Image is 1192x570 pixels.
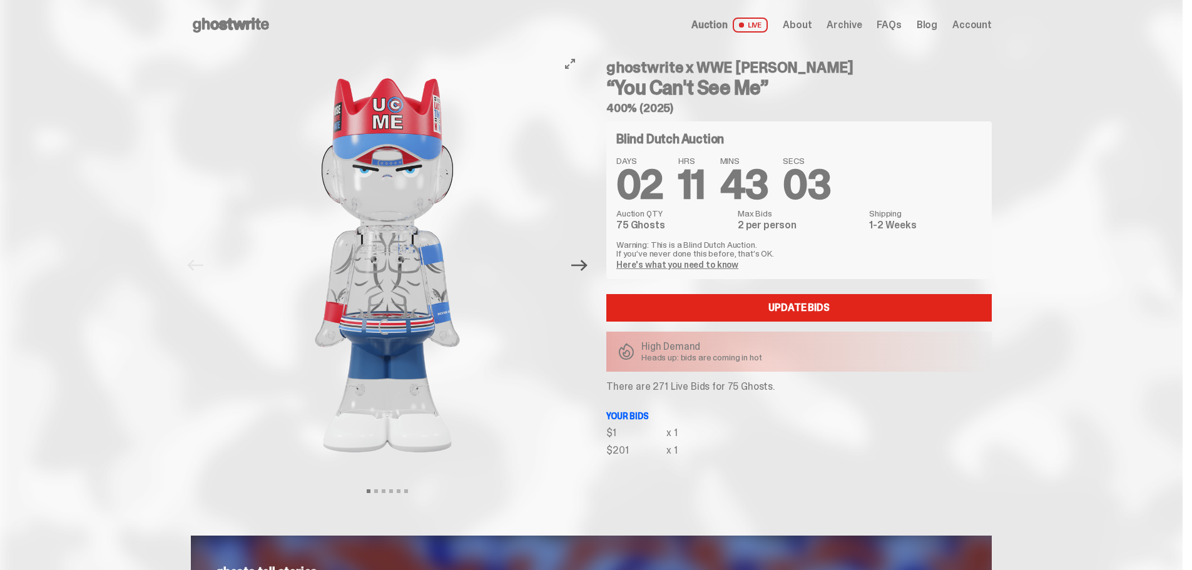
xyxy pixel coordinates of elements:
h3: “You Can't See Me” [606,78,992,98]
span: HRS [678,156,705,165]
button: View full-screen [563,56,578,71]
a: Account [952,20,992,30]
span: MINS [720,156,768,165]
dt: Shipping [869,209,982,218]
a: Update Bids [606,294,992,322]
button: View slide 3 [382,489,385,493]
dd: 1-2 Weeks [869,220,982,230]
h5: 400% (2025) [606,103,992,114]
div: x 1 [666,445,678,455]
div: $1 [606,428,666,438]
dd: 2 per person [738,220,862,230]
h4: Blind Dutch Auction [616,133,724,145]
span: 11 [678,159,705,211]
dt: Max Bids [738,209,862,218]
button: View slide 1 [367,489,370,493]
span: LIVE [733,18,768,33]
span: 03 [783,159,830,211]
dt: Auction QTY [616,209,730,218]
span: 43 [720,159,768,211]
button: View slide 5 [397,489,400,493]
span: Auction [691,20,728,30]
a: Blog [917,20,937,30]
a: Archive [827,20,862,30]
span: DAYS [616,156,663,165]
p: Warning: This is a Blind Dutch Auction. If you’ve never done this before, that’s OK. [616,240,982,258]
h4: ghostwrite x WWE [PERSON_NAME] [606,60,992,75]
button: Next [566,252,593,279]
button: View slide 4 [389,489,393,493]
p: Your bids [606,412,992,420]
div: x 1 [666,428,678,438]
a: Here's what you need to know [616,259,738,270]
a: Auction LIVE [691,18,768,33]
p: There are 271 Live Bids for 75 Ghosts. [606,382,992,392]
span: 02 [616,159,663,211]
img: John_Cena_Hero_1.png [215,50,559,481]
button: View slide 2 [374,489,378,493]
button: View slide 6 [404,489,408,493]
div: $201 [606,445,666,455]
a: About [783,20,812,30]
span: SECS [783,156,830,165]
dd: 75 Ghosts [616,220,730,230]
p: High Demand [641,342,762,352]
p: Heads up: bids are coming in hot [641,353,762,362]
a: FAQs [877,20,901,30]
